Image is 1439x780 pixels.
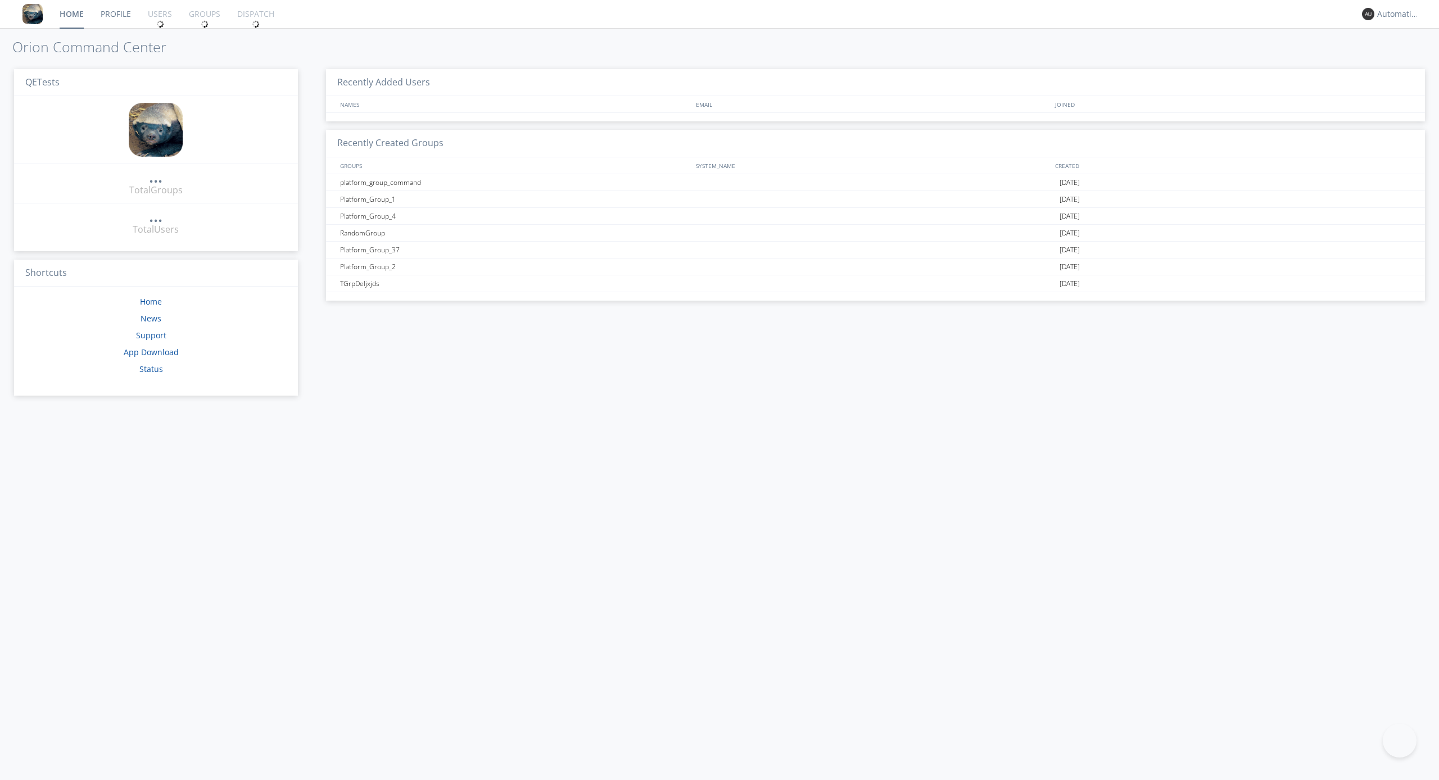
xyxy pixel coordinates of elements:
[136,330,166,341] a: Support
[1377,8,1419,20] div: Automation+0004
[337,157,690,174] div: GROUPS
[25,76,60,88] span: QETests
[337,275,694,292] div: TGrpDeljxjds
[337,174,694,191] div: platform_group_command
[149,210,162,223] a: ...
[1383,724,1417,758] iframe: Toggle Customer Support
[337,242,694,258] div: Platform_Group_37
[1060,242,1080,259] span: [DATE]
[326,242,1425,259] a: Platform_Group_37[DATE]
[1052,96,1414,112] div: JOINED
[326,191,1425,208] a: Platform_Group_1[DATE]
[22,4,43,24] img: 8ff700cf5bab4eb8a436322861af2272
[326,259,1425,275] a: Platform_Group_2[DATE]
[337,259,694,275] div: Platform_Group_2
[693,96,1052,112] div: EMAIL
[149,210,162,221] div: ...
[337,208,694,224] div: Platform_Group_4
[1060,174,1080,191] span: [DATE]
[326,69,1425,97] h3: Recently Added Users
[149,171,162,184] a: ...
[337,96,690,112] div: NAMES
[326,130,1425,157] h3: Recently Created Groups
[149,171,162,182] div: ...
[139,364,163,374] a: Status
[337,191,694,207] div: Platform_Group_1
[140,296,162,307] a: Home
[326,174,1425,191] a: platform_group_command[DATE]
[201,20,209,28] img: spin.svg
[124,347,179,357] a: App Download
[129,103,183,157] img: 8ff700cf5bab4eb8a436322861af2272
[252,20,260,28] img: spin.svg
[1362,8,1374,20] img: 373638.png
[1060,275,1080,292] span: [DATE]
[1060,225,1080,242] span: [DATE]
[14,260,298,287] h3: Shortcuts
[326,225,1425,242] a: RandomGroup[DATE]
[133,223,179,236] div: Total Users
[1060,191,1080,208] span: [DATE]
[1052,157,1414,174] div: CREATED
[326,275,1425,292] a: TGrpDeljxjds[DATE]
[1060,208,1080,225] span: [DATE]
[337,225,694,241] div: RandomGroup
[141,313,161,324] a: News
[693,157,1052,174] div: SYSTEM_NAME
[156,20,164,28] img: spin.svg
[129,184,183,197] div: Total Groups
[1060,259,1080,275] span: [DATE]
[326,208,1425,225] a: Platform_Group_4[DATE]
